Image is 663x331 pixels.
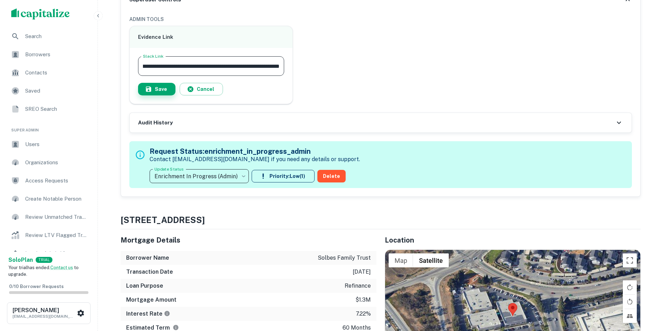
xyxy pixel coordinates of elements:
strong: Solo Plan [8,257,33,263]
button: Toggle fullscreen view [623,253,637,267]
p: 7.22% [356,310,371,318]
span: Search [25,32,88,41]
li: Super Admin [6,119,92,136]
label: Update Status [154,166,183,172]
iframe: Chat Widget [628,275,663,309]
a: Lender Admin View [6,245,92,262]
a: Contacts [6,64,92,81]
span: Your trial has ended. to upgrade. [8,265,79,277]
label: Slack Link [143,53,164,59]
img: capitalize-logo.png [11,8,70,20]
button: Rotate map clockwise [623,280,637,294]
h6: Interest Rate [126,310,170,318]
a: Review LTV Flagged Transactions [6,227,92,244]
span: Create Notable Person [25,195,88,203]
h5: Location [385,235,641,245]
p: [EMAIL_ADDRESS][DOMAIN_NAME] [13,313,75,319]
h6: Evidence Link [138,33,284,41]
button: Delete [317,170,346,182]
h5: Mortgage Details [121,235,376,245]
a: Users [6,136,92,153]
button: Rotate map counterclockwise [623,295,637,309]
a: Contact us [50,265,73,270]
p: solbes family trust [318,254,371,262]
p: [DATE] [353,268,371,276]
button: Cancel [180,83,223,95]
span: Contacts [25,69,88,77]
h6: Loan Purpose [126,282,163,290]
span: Saved [25,87,88,95]
svg: The interest rates displayed on the website are for informational purposes only and may be report... [164,310,170,317]
a: Search [6,28,92,45]
a: SREO Search [6,101,92,117]
span: Users [25,140,88,149]
button: Tilt map [623,309,637,323]
a: Create Notable Person [6,190,92,207]
div: Enrichment In Progress (Admin) [150,166,249,186]
h6: [PERSON_NAME] [13,308,75,313]
h6: Transaction Date [126,268,173,276]
h6: Mortgage Amount [126,296,176,304]
button: Show street map [389,253,413,267]
span: SREO Search [25,105,88,113]
button: Show satellite imagery [413,253,449,267]
span: Lender Admin View [25,249,88,258]
a: Organizations [6,154,92,171]
span: Borrowers [25,50,88,59]
a: Borrowers [6,46,92,63]
button: Priority:Low(1) [252,170,315,182]
div: TRIAL [36,257,52,263]
button: Save [138,83,175,95]
h5: Request Status: enrichment_in_progress_admin [150,146,360,157]
h6: Borrower Name [126,254,169,262]
svg: Term is based on a standard schedule for this type of loan. [173,324,179,331]
a: Review Unmatched Transactions [6,209,92,225]
a: Access Requests [6,172,92,189]
span: Access Requests [25,177,88,185]
span: Review LTV Flagged Transactions [25,231,88,239]
p: Contact [EMAIL_ADDRESS][DOMAIN_NAME] if you need any details or support. [150,155,360,164]
h6: Audit History [138,119,173,127]
span: 0 / 10 Borrower Requests [9,284,64,289]
p: refinance [345,282,371,290]
button: [PERSON_NAME][EMAIL_ADDRESS][DOMAIN_NAME] [7,302,91,324]
span: Review Unmatched Transactions [25,213,88,221]
a: Saved [6,82,92,99]
a: SoloPlan [8,256,33,264]
h4: [STREET_ADDRESS] [121,214,641,226]
p: $1.3m [355,296,371,304]
h6: ADMIN TOOLS [129,15,632,23]
span: Organizations [25,158,88,167]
